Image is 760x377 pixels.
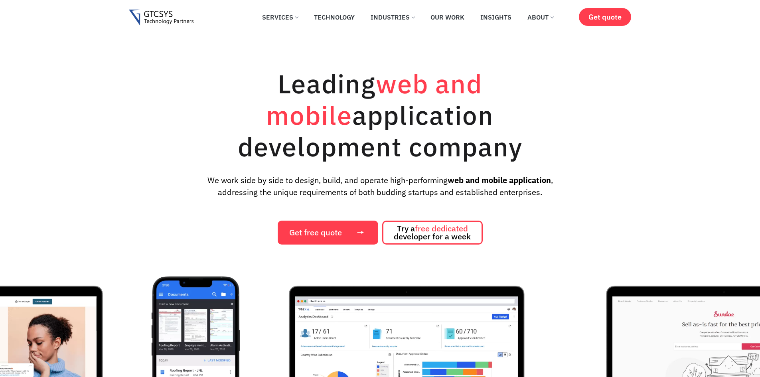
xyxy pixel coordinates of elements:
a: Try afree dedicated developer for a week [382,221,483,245]
strong: web and mobile application [448,175,551,186]
p: We work side by side to design, build, and operate high-performing , addressing the unique requir... [194,174,566,198]
span: Get free quote [289,229,342,237]
a: Get quote [579,8,631,26]
a: Get free quote [278,221,378,245]
a: Industries [365,8,420,26]
a: About [521,8,559,26]
a: Our Work [424,8,470,26]
span: web and mobile [266,67,482,132]
a: Technology [308,8,361,26]
a: Insights [474,8,517,26]
span: Get quote [588,13,622,21]
h1: Leading application development company [201,68,560,162]
span: Try a developer for a week [394,225,471,241]
span: free dedicated [415,223,468,234]
img: Gtcsys logo [129,10,194,26]
a: Services [256,8,304,26]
